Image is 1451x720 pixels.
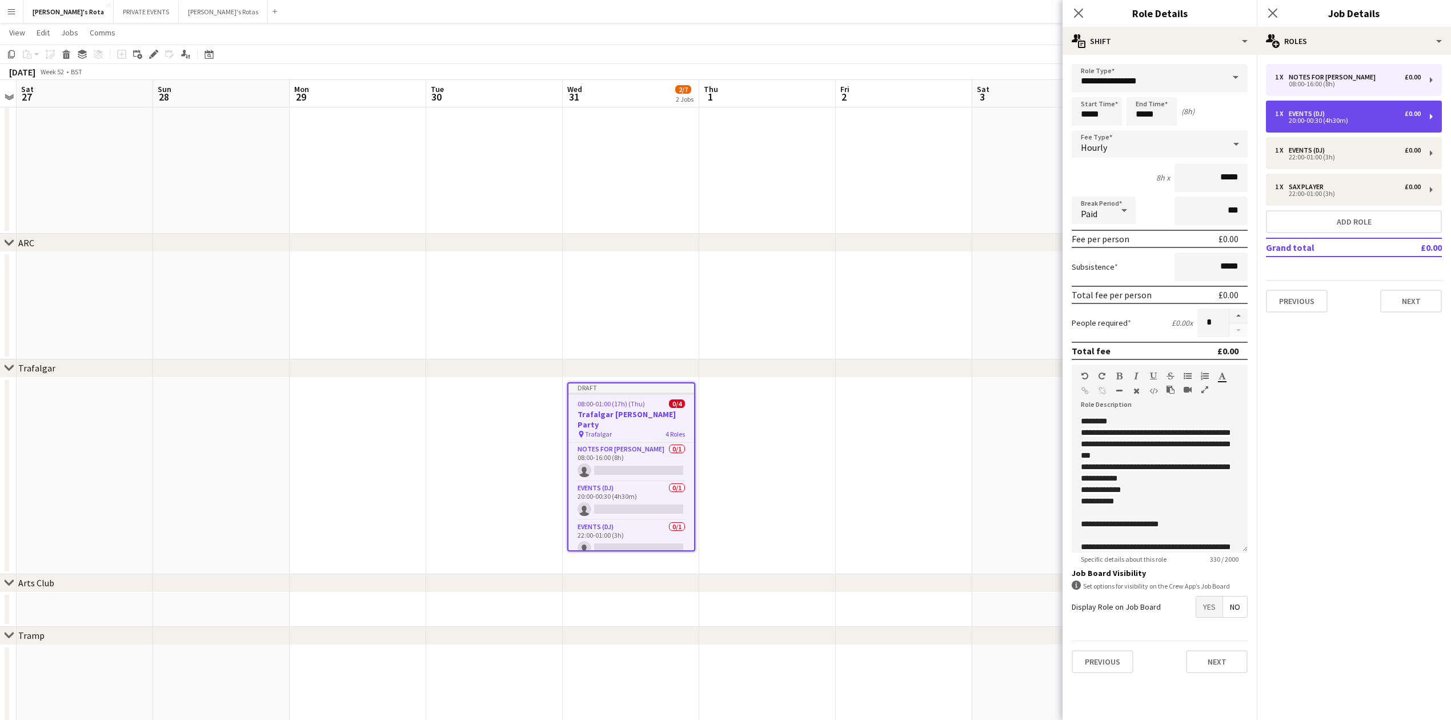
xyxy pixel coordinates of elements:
[1266,238,1388,257] td: Grand total
[1405,183,1421,191] div: £0.00
[1149,386,1157,395] button: HTML Code
[156,90,171,103] span: 28
[568,383,694,393] div: Draft
[1275,154,1421,160] div: 22:00-01:00 (3h)
[1266,290,1328,313] button: Previous
[1072,262,1118,272] label: Subsistence
[1218,233,1238,245] div: £0.00
[1072,650,1133,673] button: Previous
[1167,385,1175,394] button: Paste as plain text
[568,482,694,521] app-card-role: Events (DJ)0/120:00-00:30 (4h30m)
[1275,81,1421,87] div: 08:00-16:00 (8h)
[566,90,582,103] span: 31
[1289,183,1328,191] div: Sax Player
[977,84,989,94] span: Sat
[666,430,685,438] span: 4 Roles
[1405,110,1421,118] div: £0.00
[704,84,718,94] span: Thu
[568,521,694,559] app-card-role: Events (DJ)0/122:00-01:00 (3h)
[567,382,695,551] app-job-card: Draft08:00-01:00 (17h) (Thu)0/4Trafalgar [PERSON_NAME] Party Trafalgar4 RolesNotes for [PERSON_NA...
[1063,27,1257,55] div: Shift
[1156,173,1170,183] div: 8h x
[567,84,582,94] span: Wed
[21,84,34,94] span: Sat
[578,399,645,408] span: 08:00-01:00 (17h) (Thu)
[1072,581,1248,591] div: Set options for visibility on the Crew App’s Job Board
[1181,106,1195,117] div: (8h)
[1098,371,1106,381] button: Redo
[1184,385,1192,394] button: Insert video
[1388,238,1442,257] td: £0.00
[1081,142,1107,153] span: Hourly
[1072,289,1152,301] div: Total fee per person
[114,1,179,23] button: PRIVATE EVENTS
[9,27,25,38] span: View
[1266,210,1442,233] button: Add role
[294,84,309,94] span: Mon
[37,27,50,38] span: Edit
[1275,146,1289,154] div: 1 x
[1289,146,1329,154] div: Events (DJ)
[1229,309,1248,323] button: Increase
[839,90,849,103] span: 2
[1186,650,1248,673] button: Next
[1132,386,1140,395] button: Clear Formatting
[1149,371,1157,381] button: Underline
[9,66,35,78] div: [DATE]
[669,399,685,408] span: 0/4
[1275,191,1421,197] div: 22:00-01:00 (3h)
[431,84,444,94] span: Tue
[1072,345,1111,357] div: Total fee
[1275,183,1289,191] div: 1 x
[71,67,82,76] div: BST
[85,25,120,40] a: Comms
[585,430,612,438] span: Trafalgar
[179,1,268,23] button: [PERSON_NAME]'s Rotas
[1063,6,1257,21] h3: Role Details
[1405,146,1421,154] div: £0.00
[1072,555,1176,563] span: Specific details about this role
[1380,290,1442,313] button: Next
[1201,555,1248,563] span: 330 / 2000
[975,90,989,103] span: 3
[5,25,30,40] a: View
[23,1,114,23] button: [PERSON_NAME]'s Rota
[1218,371,1226,381] button: Text Color
[429,90,444,103] span: 30
[1275,110,1289,118] div: 1 x
[1196,597,1222,617] span: Yes
[676,95,694,103] div: 2 Jobs
[1132,371,1140,381] button: Italic
[1218,289,1238,301] div: £0.00
[57,25,83,40] a: Jobs
[19,90,34,103] span: 27
[1072,568,1248,578] h3: Job Board Visibility
[1172,318,1193,328] div: £0.00 x
[292,90,309,103] span: 29
[1184,371,1192,381] button: Unordered List
[90,27,115,38] span: Comms
[18,362,55,374] div: Trafalgar
[61,27,78,38] span: Jobs
[18,237,34,249] div: ARC
[702,90,718,103] span: 1
[1167,371,1175,381] button: Strikethrough
[1081,371,1089,381] button: Undo
[1201,371,1209,381] button: Ordered List
[158,84,171,94] span: Sun
[840,84,849,94] span: Fri
[32,25,54,40] a: Edit
[1081,208,1097,219] span: Paid
[1201,385,1209,394] button: Fullscreen
[1217,345,1238,357] div: £0.00
[1115,386,1123,395] button: Horizontal Line
[1257,27,1451,55] div: Roles
[1289,110,1329,118] div: Events (DJ)
[1257,6,1451,21] h3: Job Details
[1223,597,1247,617] span: No
[1115,371,1123,381] button: Bold
[18,577,54,589] div: Arts Club
[675,85,691,94] span: 2/7
[1072,318,1131,328] label: People required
